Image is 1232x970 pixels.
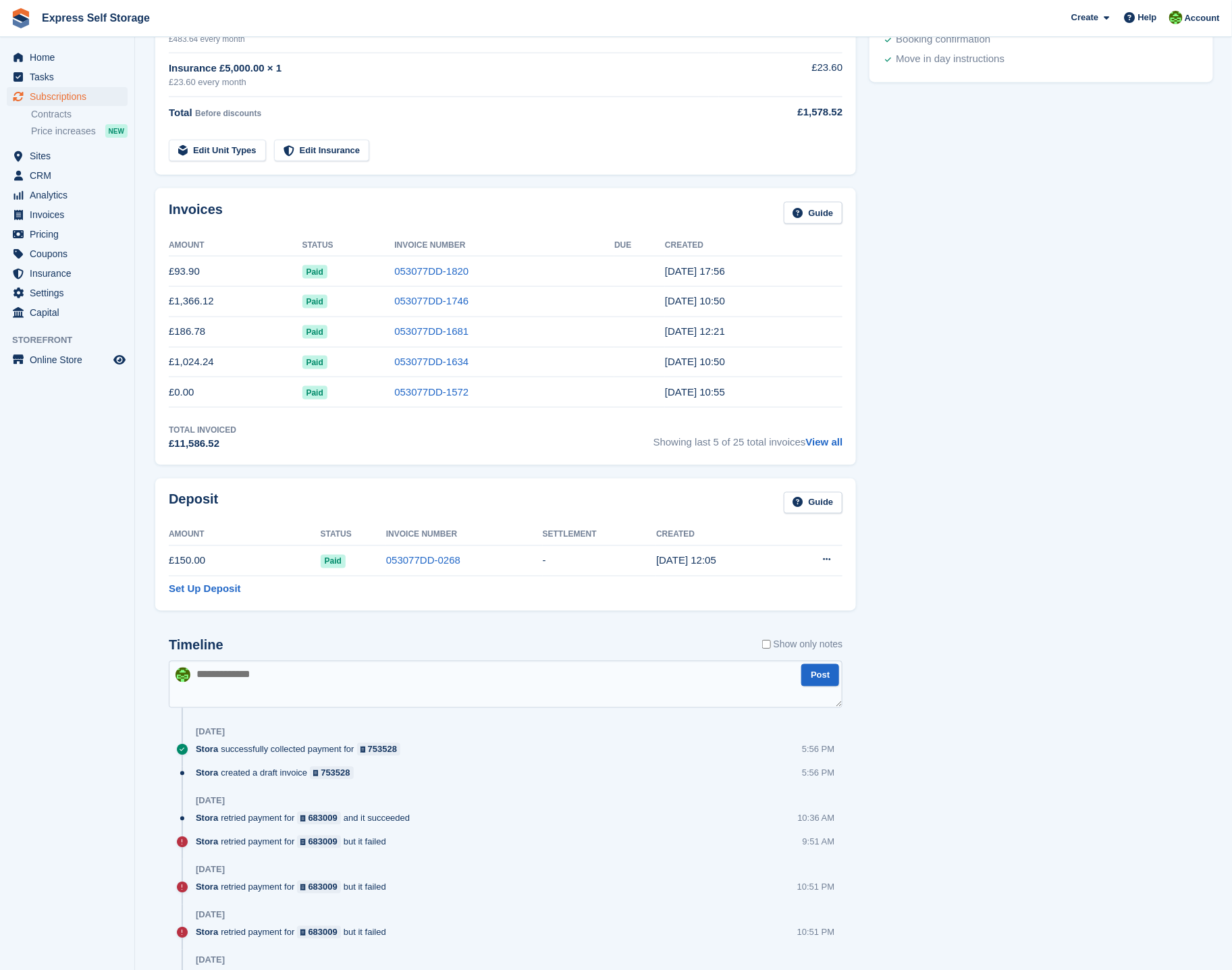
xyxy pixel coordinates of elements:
div: retried payment for but it failed [196,881,393,894]
td: £186.78 [169,317,302,347]
a: menu [7,48,128,67]
div: NEW [105,124,128,138]
span: Create [1071,11,1098,24]
span: Paid [302,386,327,400]
div: 683009 [309,881,338,894]
div: Booking confirmation [896,32,990,48]
img: Sonia Shah [176,668,190,682]
h2: Invoices [169,202,223,224]
a: View all [806,436,843,448]
a: Set Up Deposit [169,582,241,597]
th: Due [614,235,665,257]
span: Paid [302,265,327,279]
a: menu [7,225,128,244]
a: 053077DD-1746 [394,295,468,306]
time: 2025-06-24 09:55:00 UTC [665,386,725,398]
a: Preview store [111,352,128,368]
div: [DATE] [196,955,225,966]
div: 10:51 PM [797,881,835,894]
div: £23.60 every month [169,76,719,89]
div: [DATE] [196,727,225,738]
span: Settings [30,284,111,302]
h2: Timeline [169,638,223,653]
input: Show only notes [762,638,771,652]
span: Help [1138,11,1157,24]
img: Sonia Shah [1169,11,1183,24]
a: Guide [784,492,843,514]
div: Insurance £5,000.00 × 1 [169,61,719,76]
th: Settlement [543,524,656,546]
span: Price increases [31,125,96,138]
div: retried payment for and it succeeded [196,812,417,825]
div: 683009 [309,836,338,848]
a: 753528 [310,767,354,780]
td: £23.60 [719,53,842,97]
div: 5:56 PM [802,743,834,756]
a: menu [7,350,128,369]
a: menu [7,205,128,224]
th: Status [302,235,395,257]
a: 683009 [297,926,341,939]
span: Storefront [12,333,134,347]
div: successfully collected payment for [196,743,407,756]
td: £93.90 [169,257,302,287]
span: Coupons [30,244,111,263]
span: Showing last 5 of 25 total invoices [653,424,843,452]
a: menu [7,186,128,205]
div: £11,586.52 [169,436,236,452]
a: 683009 [297,812,341,825]
time: 2025-08-27 16:56:10 UTC [665,265,725,277]
td: - [543,546,656,576]
div: retried payment for but it failed [196,926,393,939]
a: menu [7,68,128,86]
span: Invoices [30,205,111,224]
time: 2025-07-24 11:21:13 UTC [665,325,725,337]
time: 2025-07-10 09:50:16 UTC [665,356,725,367]
a: menu [7,264,128,283]
th: Amount [169,235,302,257]
a: Edit Insurance [274,140,370,162]
span: Tasks [30,68,111,86]
div: retried payment for but it failed [196,836,393,848]
img: stora-icon-8386f47178a22dfd0bd8f6a31ec36ba5ce8667c1dd55bd0f319d3a0aa187defe.svg [11,8,31,28]
div: 9:51 AM [803,836,835,848]
span: Capital [30,303,111,322]
div: 10:51 PM [797,926,835,939]
div: Total Invoiced [169,424,236,436]
a: menu [7,303,128,322]
a: menu [7,244,128,263]
div: 5:56 PM [802,767,834,780]
td: £1,366.12 [169,286,302,317]
a: menu [7,166,128,185]
a: 053077DD-1572 [394,386,468,398]
div: Move in day instructions [896,51,1005,68]
span: Stora [196,767,218,780]
span: CRM [30,166,111,185]
span: Stora [196,881,218,894]
span: Stora [196,926,218,939]
span: Sites [30,146,111,165]
th: Created [656,524,782,546]
a: 753528 [357,743,401,756]
a: 053077DD-1681 [394,325,468,337]
span: Insurance [30,264,111,283]
a: 053077DD-1820 [394,265,468,277]
span: Online Store [30,350,111,369]
td: £150.00 [169,546,321,576]
div: created a draft invoice [196,767,360,780]
th: Amount [169,524,321,546]
a: Express Self Storage [36,7,155,29]
th: Invoice Number [394,235,614,257]
div: [DATE] [196,910,225,921]
a: 053077DD-0268 [386,555,460,566]
span: Subscriptions [30,87,111,106]
span: Stora [196,743,218,756]
div: [DATE] [196,865,225,875]
label: Show only notes [762,638,843,652]
a: 683009 [297,881,341,894]
button: Post [801,664,839,686]
time: 2024-06-26 11:05:24 UTC [656,555,716,566]
div: 10:36 AM [798,812,835,825]
a: 053077DD-1634 [394,356,468,367]
div: 683009 [309,926,338,939]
